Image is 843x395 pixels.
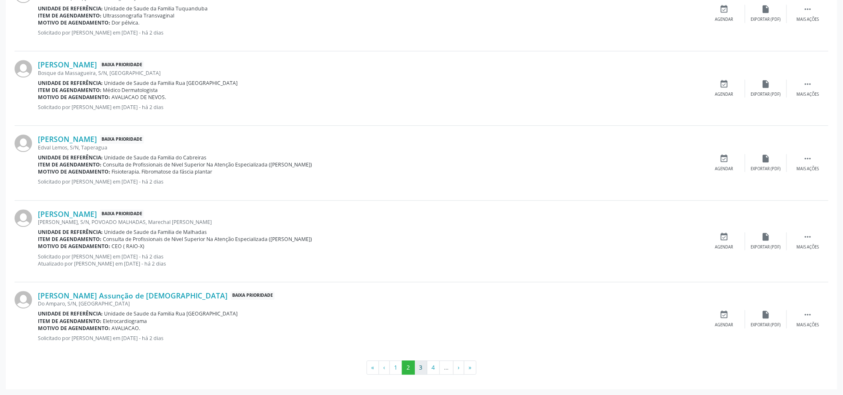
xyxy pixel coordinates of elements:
[796,92,819,97] div: Mais ações
[38,134,97,144] a: [PERSON_NAME]
[38,144,704,151] div: Edval Lemos, S/N, Taperagua
[38,253,704,267] p: Solicitado por [PERSON_NAME] em [DATE] - há 2 dias Atualizado por [PERSON_NAME] em [DATE] - há 2 ...
[38,5,103,12] b: Unidade de referência:
[761,310,771,319] i: insert_drive_file
[38,229,103,236] b: Unidade de referência:
[103,318,147,325] span: Eletrocardiograma
[112,94,166,101] span: AVALIACAO DE NEVOS.
[796,244,819,250] div: Mais ações
[751,92,781,97] div: Exportar (PDF)
[38,310,103,317] b: Unidade de referência:
[38,168,110,175] b: Motivo de agendamento:
[38,104,704,111] p: Solicitado por [PERSON_NAME] em [DATE] - há 2 dias
[761,154,771,163] i: insert_drive_file
[103,236,312,243] span: Consulta de Profissionais de Nivel Superior Na Atenção Especializada ([PERSON_NAME])
[38,335,704,342] p: Solicitado por [PERSON_NAME] em [DATE] - há 2 dias
[720,79,729,89] i: event_available
[15,291,32,308] img: img
[464,360,476,375] button: Go to last page
[796,322,819,328] div: Mais ações
[38,87,102,94] b: Item de agendamento:
[38,154,103,161] b: Unidade de referência:
[38,219,704,226] div: [PERSON_NAME], S/N, POVOADO MALHADAS, Marechal [PERSON_NAME]
[103,87,158,94] span: Médico Dermatologista
[38,29,704,36] p: Solicitado por [PERSON_NAME] em [DATE] - há 2 dias
[38,161,102,168] b: Item de agendamento:
[803,232,812,241] i: 
[761,79,771,89] i: insert_drive_file
[414,360,427,375] button: Go to page 3
[38,60,97,69] a: [PERSON_NAME]
[715,17,734,22] div: Agendar
[104,229,207,236] span: Unidade de Saude da Familia de Malhadas
[104,154,207,161] span: Unidade de Saude da Familia do Cabreiras
[38,79,103,87] b: Unidade de referência:
[104,5,208,12] span: Unidade de Saude da Familia Tuquanduba
[100,209,144,218] span: Baixa Prioridade
[803,79,812,89] i: 
[720,5,729,14] i: event_available
[761,5,771,14] i: insert_drive_file
[38,19,110,26] b: Motivo de agendamento:
[38,12,102,19] b: Item de agendamento:
[38,94,110,101] b: Motivo de agendamento:
[715,322,734,328] div: Agendar
[112,243,145,250] span: CEO ( RAIO-X)
[38,209,97,219] a: [PERSON_NAME]
[751,244,781,250] div: Exportar (PDF)
[38,318,102,325] b: Item de agendamento:
[15,360,828,375] ul: Pagination
[231,291,275,300] span: Baixa Prioridade
[112,325,141,332] span: AVALIACAO.
[402,360,415,375] button: Go to page 2
[453,360,464,375] button: Go to next page
[104,79,238,87] span: Unidade de Saude da Familia Rua [GEOGRAPHIC_DATA]
[38,243,110,250] b: Motivo de agendamento:
[379,360,390,375] button: Go to previous page
[38,300,704,307] div: Do Amparo, S/N, [GEOGRAPHIC_DATA]
[103,12,175,19] span: Ultrassonografia Transvaginal
[100,60,144,69] span: Baixa Prioridade
[38,325,110,332] b: Motivo de agendamento:
[15,60,32,77] img: img
[720,232,729,241] i: event_available
[715,92,734,97] div: Agendar
[112,19,140,26] span: Dor pélvica.
[803,154,812,163] i: 
[103,161,312,168] span: Consulta de Profissionais de Nivel Superior Na Atenção Especializada ([PERSON_NAME])
[720,310,729,319] i: event_available
[715,244,734,250] div: Agendar
[38,236,102,243] b: Item de agendamento:
[38,70,704,77] div: Bosque da Massagueira, S/N, [GEOGRAPHIC_DATA]
[100,135,144,144] span: Baixa Prioridade
[751,17,781,22] div: Exportar (PDF)
[715,166,734,172] div: Agendar
[427,360,440,375] button: Go to page 4
[803,310,812,319] i: 
[751,166,781,172] div: Exportar (PDF)
[38,291,228,300] a: [PERSON_NAME] Assunção de [DEMOGRAPHIC_DATA]
[720,154,729,163] i: event_available
[15,134,32,152] img: img
[751,322,781,328] div: Exportar (PDF)
[38,178,704,185] p: Solicitado por [PERSON_NAME] em [DATE] - há 2 dias
[112,168,213,175] span: Fisioterapia. Fibromatose da fáscia plantar
[389,360,402,375] button: Go to page 1
[796,17,819,22] div: Mais ações
[15,209,32,227] img: img
[104,310,238,317] span: Unidade de Saude da Familia Rua [GEOGRAPHIC_DATA]
[796,166,819,172] div: Mais ações
[367,360,379,375] button: Go to first page
[803,5,812,14] i: 
[761,232,771,241] i: insert_drive_file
